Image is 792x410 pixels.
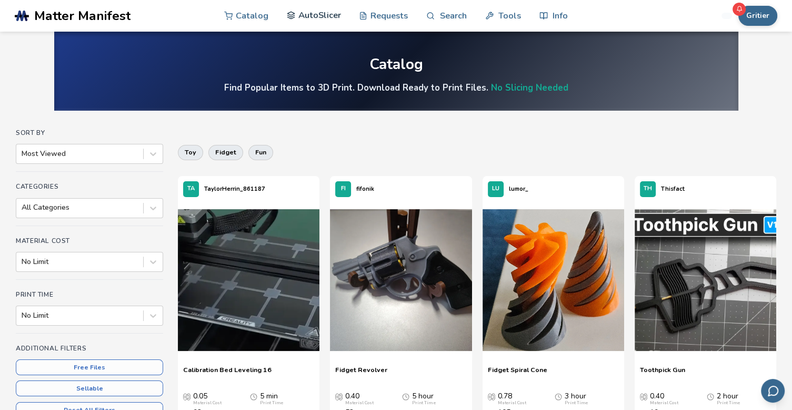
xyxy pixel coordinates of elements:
[565,392,588,406] div: 3 hour
[335,366,387,382] a: Fidget Revolver
[488,392,495,401] span: Average Cost
[250,392,257,401] span: Average Print Time
[644,186,652,192] span: TH
[34,8,131,23] span: Matter Manifest
[193,401,222,406] div: Material Cost
[650,401,678,406] div: Material Cost
[16,380,163,396] button: Sellable
[565,401,588,406] div: Print Time
[16,129,163,136] h4: Sort By
[335,392,343,401] span: Average Cost
[187,186,195,192] span: TA
[650,392,678,406] div: 0.40
[22,150,24,158] input: Most Viewed
[16,183,163,190] h4: Categories
[492,186,499,192] span: LU
[224,82,568,94] h4: Find Popular Items to 3D Print. Download Ready to Print Files.
[178,145,203,160] button: toy
[412,392,435,406] div: 5 hour
[640,392,647,401] span: Average Cost
[183,392,191,401] span: Average Cost
[412,401,435,406] div: Print Time
[369,56,423,73] div: Catalog
[341,186,346,192] span: FI
[248,145,273,160] button: fun
[208,145,243,160] button: fidget
[16,345,163,352] h4: Additional Filters
[345,401,374,406] div: Material Cost
[22,203,24,212] input: All Categories
[498,401,526,406] div: Material Cost
[555,392,562,401] span: Average Print Time
[488,366,547,382] a: Fidget Spiral Cone
[16,291,163,298] h4: Print Time
[356,183,374,194] p: fifonik
[738,6,777,26] button: Gritier
[498,392,526,406] div: 0.78
[402,392,409,401] span: Average Print Time
[16,359,163,375] button: Free Files
[260,392,283,406] div: 5 min
[491,82,568,94] a: No Slicing Needed
[717,401,740,406] div: Print Time
[16,237,163,245] h4: Material Cost
[761,379,785,403] button: Send feedback via email
[509,183,528,194] p: lumor_
[661,183,685,194] p: Thisfact
[22,258,24,266] input: No Limit
[260,401,283,406] div: Print Time
[640,366,685,382] a: Toothpick Gun
[707,392,714,401] span: Average Print Time
[193,392,222,406] div: 0.05
[183,366,272,382] a: Calibration Bed Leveling 16
[22,311,24,320] input: No Limit
[345,392,374,406] div: 0.40
[204,183,265,194] p: TaylorHerrin_861187
[717,392,740,406] div: 2 hour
